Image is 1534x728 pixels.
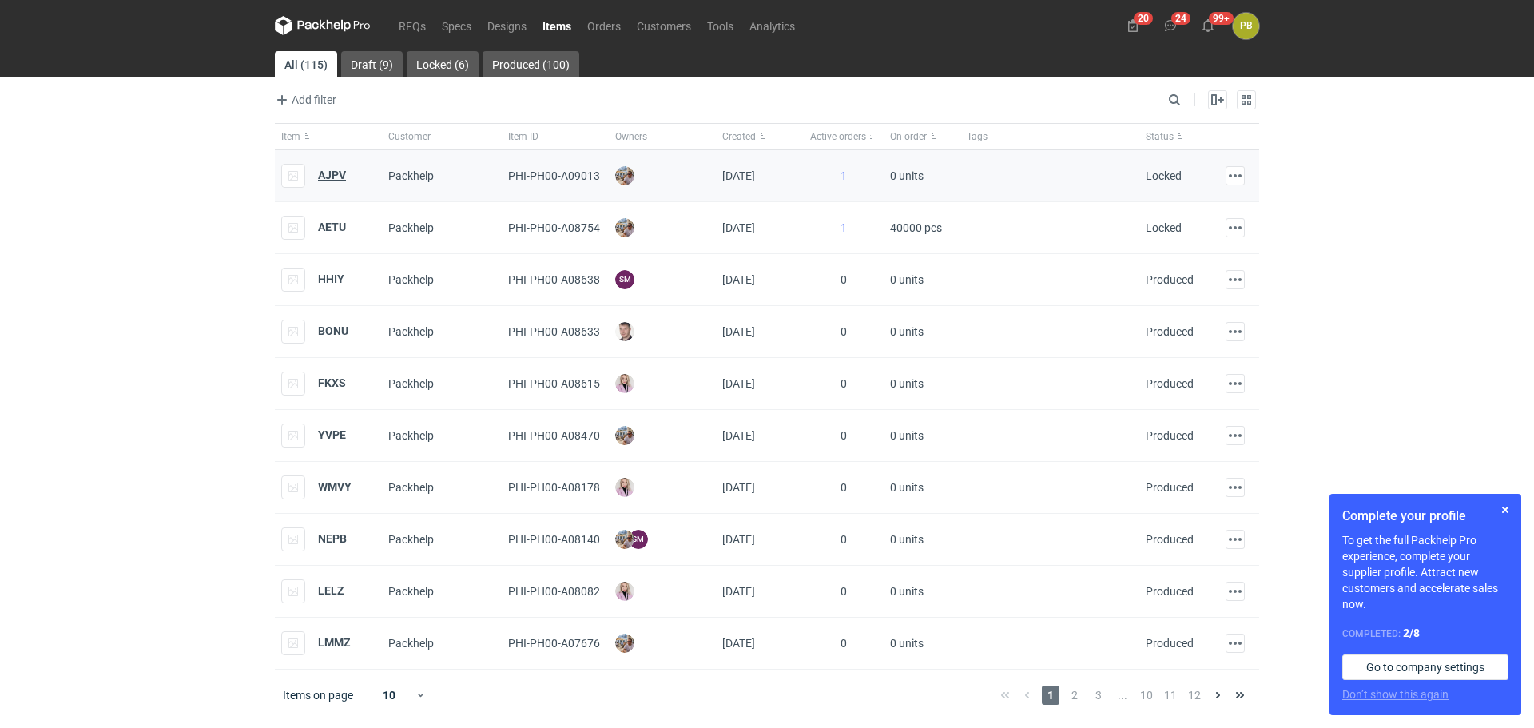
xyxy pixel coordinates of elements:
[890,319,924,344] span: 0 units
[716,566,804,618] div: [DATE]
[1158,13,1183,38] button: 24
[741,16,803,35] a: Analytics
[890,267,924,292] span: 0 units
[318,532,347,545] a: NEPB
[716,306,804,358] div: [DATE]
[388,429,434,442] span: Packhelp
[388,273,434,286] span: Packhelp
[1496,500,1515,519] button: Skip for now
[1226,634,1245,653] button: Actions
[1226,270,1245,289] button: Actions
[1342,625,1508,642] div: Completed:
[841,325,847,338] span: 0
[716,410,804,462] div: [DATE]
[1139,124,1219,149] button: Status
[1226,166,1245,185] button: Actions
[434,16,479,35] a: Specs
[388,221,434,234] span: Packhelp
[479,16,535,35] a: Designs
[318,221,346,233] a: AETU
[716,514,804,566] div: [DATE]
[1165,90,1216,109] input: Search
[1114,686,1131,705] span: ...
[318,584,344,597] a: LELZ
[318,169,346,181] a: AJPV
[318,636,351,649] a: LMMZ
[1226,478,1245,497] button: Actions
[722,130,756,143] span: Created
[508,169,600,182] span: PHI-PH00-A09013
[841,481,847,494] span: 0
[272,90,336,109] span: Add filter
[388,130,431,143] span: Customer
[1226,322,1245,341] button: Actions
[1342,686,1449,702] button: Don’t show this again
[1233,13,1259,39] button: PB
[508,221,600,234] span: PHI-PH00-A08754
[890,579,924,604] span: 0 units
[884,566,960,618] div: 0 units
[615,374,634,393] img: Klaudia Wiśniewska
[841,377,847,390] span: 0
[318,376,346,389] a: FKXS
[272,90,337,109] button: Add filter
[388,481,434,494] span: Packhelp
[1342,654,1508,680] a: Go to company settings
[884,358,960,410] div: 0 units
[884,410,960,462] div: 0 units
[841,273,847,286] span: 0
[841,637,847,650] span: 0
[318,273,344,285] strong: HHIY
[884,462,960,514] div: 0 units
[884,618,960,670] div: 0 units
[615,582,634,601] img: Klaudia Wiśniewska
[615,322,634,341] img: Maciej Sikora
[716,462,804,514] div: [DATE]
[275,16,371,35] svg: Packhelp Pro
[1138,686,1155,705] span: 10
[1162,686,1179,705] span: 11
[716,358,804,410] div: [DATE]
[615,478,634,497] img: Klaudia Wiśniewska
[508,637,600,650] span: PHI-PH00-A07676
[841,585,847,598] span: 0
[483,51,579,77] a: Produced (100)
[716,124,804,149] button: Created
[508,130,538,143] span: Item ID
[1186,686,1203,705] span: 12
[275,124,382,149] button: Item
[1342,532,1508,612] p: To get the full Packhelp Pro experience, complete your supplier profile. Attract new customers an...
[716,202,804,254] div: [DATE]
[890,215,942,241] span: 40000 pcs
[615,426,634,445] img: Michał Palasek
[716,150,804,202] div: [DATE]
[318,428,346,441] a: YVPE
[388,637,434,650] span: Packhelp
[890,423,924,448] span: 0 units
[967,130,988,143] span: Tags
[1226,218,1245,237] button: Actions
[341,51,403,77] a: Draft (9)
[508,273,600,286] span: PHI-PH00-A08638
[890,371,924,396] span: 0 units
[275,51,337,77] a: All (115)
[318,324,348,337] strong: BONU
[615,218,634,237] img: Michał Palasek
[1146,376,1194,392] div: Produced
[629,16,699,35] a: Customers
[884,254,960,306] div: 0 units
[890,475,924,500] span: 0 units
[388,169,434,182] span: Packhelp
[1146,583,1194,599] div: Produced
[1146,272,1194,288] div: Produced
[884,202,960,254] div: 40000 pcs
[508,585,600,598] span: PHI-PH00-A08082
[1342,507,1508,526] h1: Complete your profile
[579,16,629,35] a: Orders
[1146,479,1194,495] div: Produced
[508,325,600,338] span: PHI-PH00-A08633
[1195,13,1221,38] button: 99+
